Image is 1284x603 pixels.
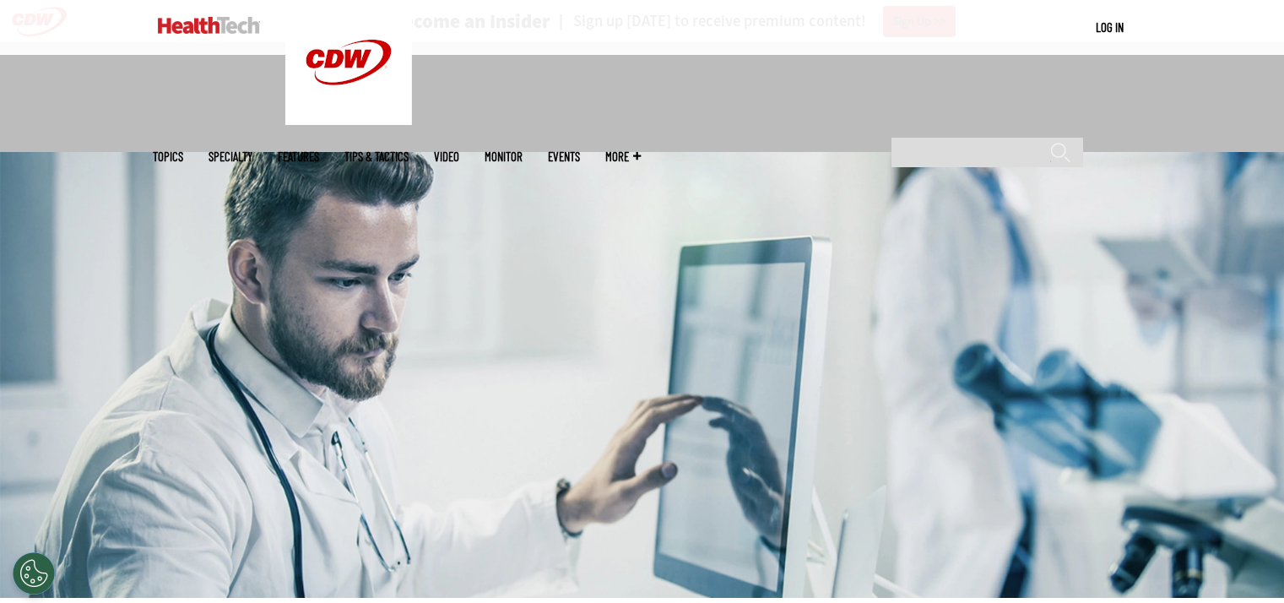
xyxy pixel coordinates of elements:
div: User menu [1096,19,1124,36]
a: Features [278,150,319,163]
a: CDW [285,111,412,129]
div: Cookies Settings [13,552,55,595]
a: Video [434,150,459,163]
a: MonITor [485,150,523,163]
a: Events [548,150,580,163]
span: Topics [153,150,183,163]
a: Tips & Tactics [344,150,409,163]
button: Open Preferences [13,552,55,595]
span: More [605,150,641,163]
img: Home [158,17,260,34]
a: Log in [1096,19,1124,35]
span: Specialty [209,150,252,163]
